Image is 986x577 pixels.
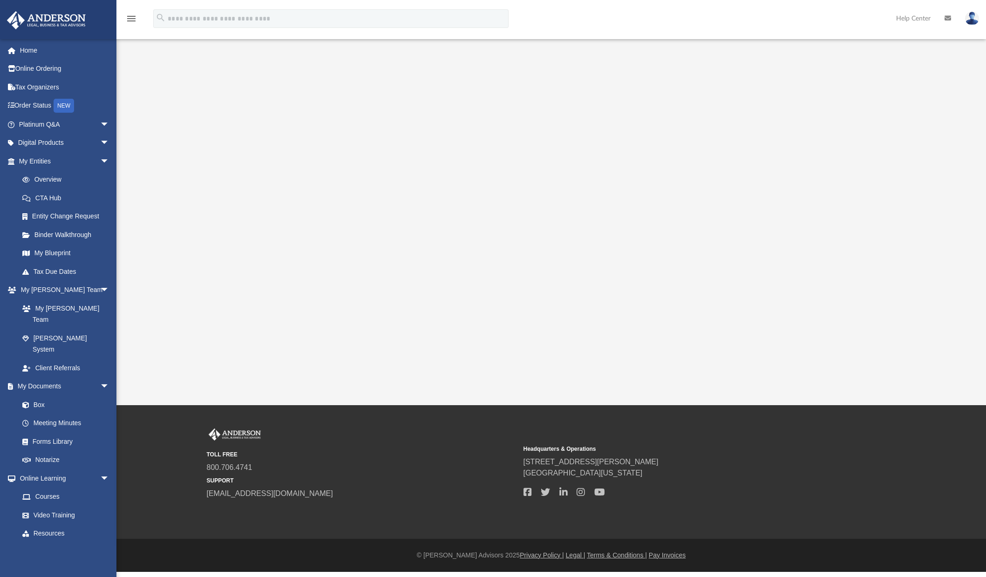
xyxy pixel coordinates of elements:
a: Forms Library [13,432,114,451]
a: Pay Invoices [649,551,686,559]
a: Courses [13,488,119,506]
span: arrow_drop_down [100,469,119,488]
a: Tax Organizers [7,78,123,96]
a: Notarize [13,451,119,469]
a: Online Ordering [7,60,123,78]
img: Anderson Advisors Platinum Portal [4,11,88,29]
small: SUPPORT [207,476,517,485]
i: menu [126,13,137,24]
a: Client Referrals [13,359,119,377]
a: Billingarrow_drop_down [7,543,123,561]
a: [EMAIL_ADDRESS][DOMAIN_NAME] [207,489,333,497]
a: Digital Productsarrow_drop_down [7,134,123,152]
a: Binder Walkthrough [13,225,123,244]
span: arrow_drop_down [100,152,119,171]
a: CTA Hub [13,189,123,207]
a: Resources [13,524,119,543]
a: Legal | [566,551,585,559]
a: My Entitiesarrow_drop_down [7,152,123,170]
small: TOLL FREE [207,450,517,459]
a: Tax Due Dates [13,262,123,281]
i: search [156,13,166,23]
a: Order StatusNEW [7,96,123,115]
a: My [PERSON_NAME] Team [13,299,114,329]
a: Home [7,41,123,60]
a: Overview [13,170,123,189]
a: My Documentsarrow_drop_down [7,377,119,396]
a: [GEOGRAPHIC_DATA][US_STATE] [524,469,643,477]
a: My Blueprint [13,244,119,263]
a: Online Learningarrow_drop_down [7,469,119,488]
a: Box [13,395,114,414]
small: Headquarters & Operations [524,445,834,453]
a: Terms & Conditions | [587,551,647,559]
span: arrow_drop_down [100,377,119,396]
a: Video Training [13,506,114,524]
span: arrow_drop_down [100,281,119,300]
a: [PERSON_NAME] System [13,329,119,359]
a: My [PERSON_NAME] Teamarrow_drop_down [7,281,119,299]
img: User Pic [965,12,979,25]
div: NEW [54,99,74,113]
a: 800.706.4741 [207,463,252,471]
a: Privacy Policy | [520,551,564,559]
div: © [PERSON_NAME] Advisors 2025 [116,550,986,560]
span: arrow_drop_down [100,134,119,153]
a: [STREET_ADDRESS][PERSON_NAME] [524,458,659,466]
img: Anderson Advisors Platinum Portal [207,428,263,441]
a: Meeting Minutes [13,414,119,433]
span: arrow_drop_down [100,115,119,134]
a: menu [126,18,137,24]
a: Platinum Q&Aarrow_drop_down [7,115,123,134]
span: arrow_drop_down [100,543,119,562]
a: Entity Change Request [13,207,123,226]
